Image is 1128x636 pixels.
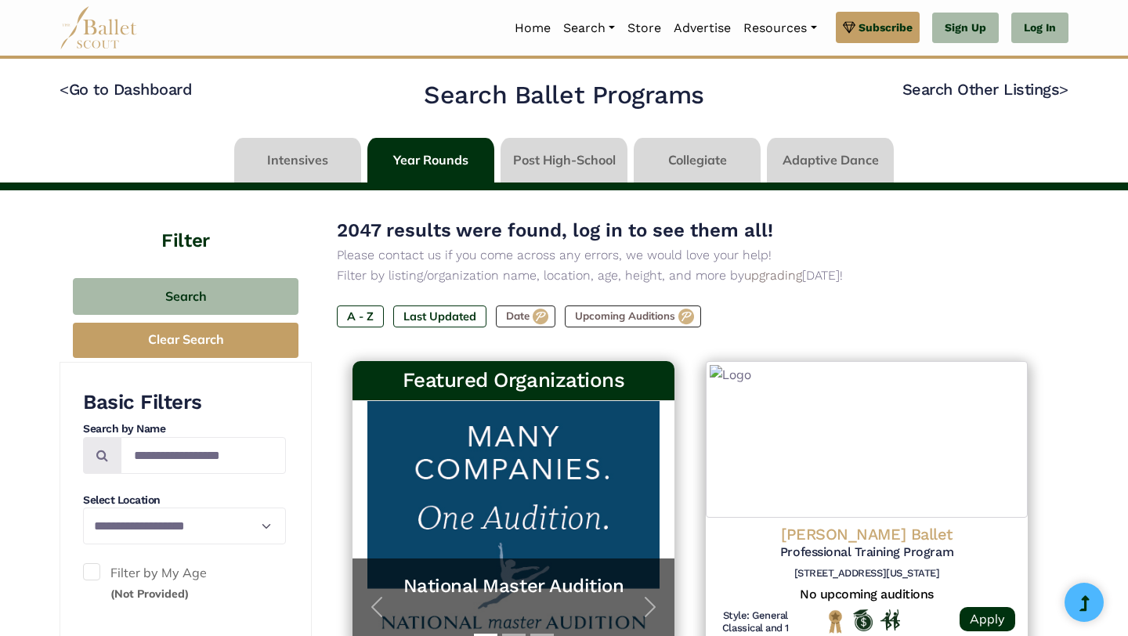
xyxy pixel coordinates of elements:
li: Intensives [231,138,364,182]
a: Search Other Listings> [902,80,1068,99]
a: <Go to Dashboard [60,80,192,99]
a: Store [621,12,667,45]
p: Please contact us if you come across any errors, we would love your help! [337,245,1043,266]
img: Offers Scholarship [853,609,873,631]
h5: Professional Training Program [718,544,1015,561]
label: Upcoming Auditions [565,305,701,327]
label: A - Z [337,305,384,327]
h2: Search Ballet Programs [424,79,703,112]
li: Collegiate [631,138,764,182]
img: In Person [880,609,900,630]
input: Search by names... [121,437,286,474]
li: Post High-School [497,138,631,182]
img: National [826,609,845,634]
a: National Master Audition [368,574,659,598]
a: Sign Up [932,13,999,44]
button: Search [73,278,298,315]
span: Subscribe [859,19,913,36]
a: Advertise [667,12,737,45]
label: Date [496,305,555,327]
p: Filter by listing/organization name, location, age, height, and more by [DATE]! [337,266,1043,286]
a: Search [557,12,621,45]
h4: Select Location [83,493,286,508]
small: (Not Provided) [110,587,189,601]
code: > [1059,79,1068,99]
a: upgrading [744,268,802,283]
a: Resources [737,12,822,45]
label: Last Updated [393,305,486,327]
span: 2047 results were found, log in to see them all! [337,219,773,241]
h4: [PERSON_NAME] Ballet [718,524,1015,544]
a: Home [508,12,557,45]
h4: Filter [60,190,312,255]
h3: Featured Organizations [365,367,662,394]
h6: [STREET_ADDRESS][US_STATE] [718,567,1015,580]
a: Subscribe [836,12,920,43]
label: Filter by My Age [83,563,286,603]
a: Apply [960,607,1015,631]
code: < [60,79,69,99]
h5: No upcoming auditions [718,587,1015,603]
img: gem.svg [843,19,855,36]
a: Log In [1011,13,1068,44]
li: Year Rounds [364,138,497,182]
img: Logo [706,361,1028,518]
button: Clear Search [73,323,298,358]
h4: Search by Name [83,421,286,437]
h3: Basic Filters [83,389,286,416]
li: Adaptive Dance [764,138,897,182]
